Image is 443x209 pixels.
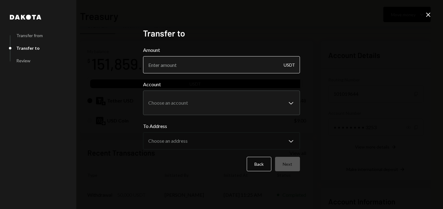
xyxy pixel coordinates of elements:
div: Transfer to [16,45,40,51]
button: Back [247,157,271,171]
input: Enter amount [143,56,300,73]
label: Amount [143,46,300,54]
label: Account [143,81,300,88]
div: USDT [284,56,295,73]
button: To Address [143,132,300,149]
button: Account [143,91,300,115]
label: To Address [143,122,300,130]
div: Review [16,58,30,63]
div: Transfer from [16,33,43,38]
h2: Transfer to [143,27,300,39]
